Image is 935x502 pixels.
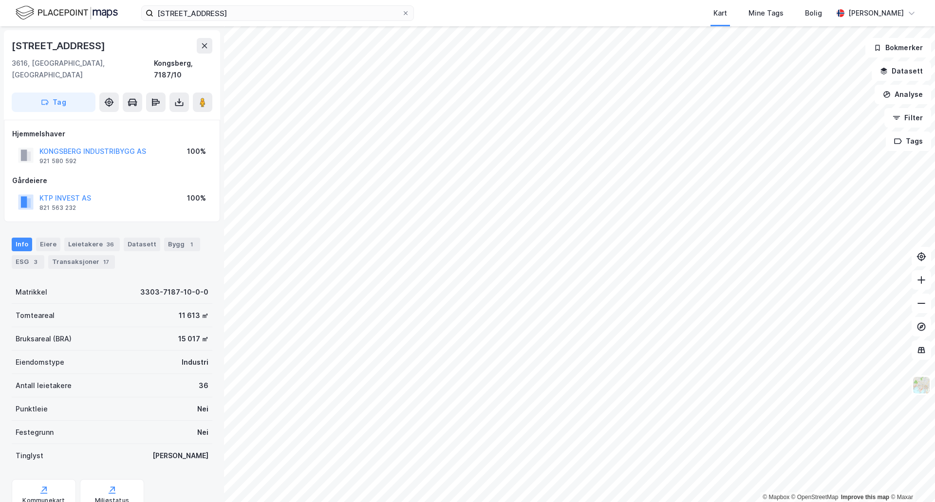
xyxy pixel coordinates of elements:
[12,128,212,140] div: Hjemmelshaver
[12,255,44,269] div: ESG
[105,240,116,249] div: 36
[16,450,43,462] div: Tinglyst
[16,427,54,438] div: Festegrunn
[164,238,200,251] div: Bygg
[16,310,55,321] div: Tomteareal
[16,356,64,368] div: Eiendomstype
[886,131,931,151] button: Tags
[16,4,118,21] img: logo.f888ab2527a4732fd821a326f86c7f29.svg
[16,286,47,298] div: Matrikkel
[912,376,931,394] img: Z
[12,175,212,186] div: Gårdeiere
[124,238,160,251] div: Datasett
[872,61,931,81] button: Datasett
[16,403,48,415] div: Punktleie
[12,57,154,81] div: 3616, [GEOGRAPHIC_DATA], [GEOGRAPHIC_DATA]
[152,450,208,462] div: [PERSON_NAME]
[140,286,208,298] div: 3303-7187-10-0-0
[199,380,208,391] div: 36
[886,455,935,502] iframe: Chat Widget
[197,427,208,438] div: Nei
[884,108,931,128] button: Filter
[179,310,208,321] div: 11 613 ㎡
[178,333,208,345] div: 15 017 ㎡
[187,192,206,204] div: 100%
[805,7,822,19] div: Bolig
[187,240,196,249] div: 1
[886,455,935,502] div: Kontrollprogram for chat
[39,204,76,212] div: 821 563 232
[848,7,904,19] div: [PERSON_NAME]
[16,333,72,345] div: Bruksareal (BRA)
[64,238,120,251] div: Leietakere
[12,38,107,54] div: [STREET_ADDRESS]
[187,146,206,157] div: 100%
[865,38,931,57] button: Bokmerker
[48,255,115,269] div: Transaksjoner
[36,238,60,251] div: Eiere
[12,93,95,112] button: Tag
[182,356,208,368] div: Industri
[713,7,727,19] div: Kart
[101,257,111,267] div: 17
[39,157,76,165] div: 921 580 592
[763,494,789,501] a: Mapbox
[841,494,889,501] a: Improve this map
[197,403,208,415] div: Nei
[153,6,402,20] input: Søk på adresse, matrikkel, gårdeiere, leietakere eller personer
[31,257,40,267] div: 3
[875,85,931,104] button: Analyse
[16,380,72,391] div: Antall leietakere
[791,494,839,501] a: OpenStreetMap
[12,238,32,251] div: Info
[154,57,212,81] div: Kongsberg, 7187/10
[748,7,784,19] div: Mine Tags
